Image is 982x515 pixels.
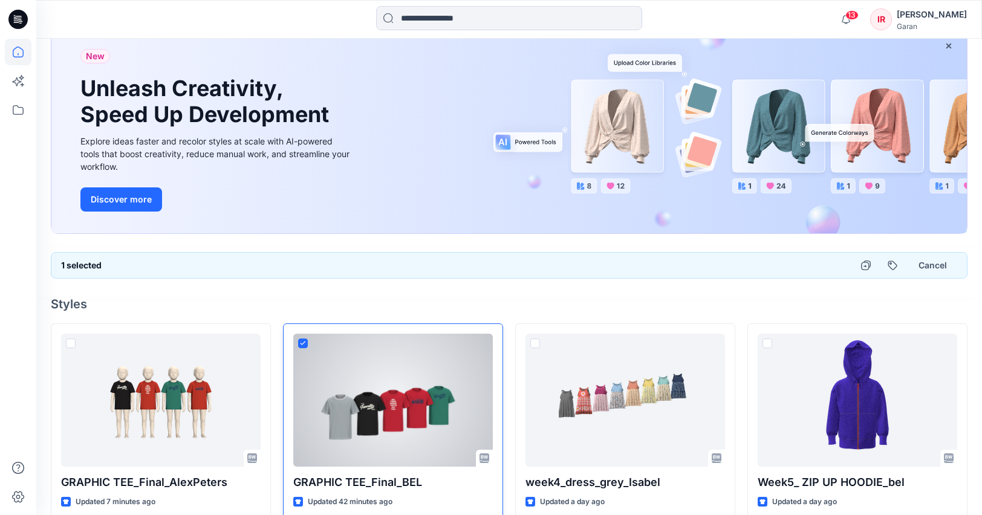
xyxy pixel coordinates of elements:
[758,474,957,491] p: Week5_ ZIP UP HOODIE_bel
[540,496,605,508] p: Updated a day ago
[86,49,105,63] span: New
[76,496,155,508] p: Updated 7 minutes ago
[308,496,392,508] p: Updated 42 minutes ago
[845,10,859,20] span: 13
[525,474,725,491] p: week4_dress_grey_Isabel
[51,297,967,311] h4: Styles
[80,76,334,128] h1: Unleash Creativity, Speed Up Development
[80,187,162,212] button: Discover more
[293,474,493,491] p: GRAPHIC TEE_Final_BEL
[80,135,353,173] div: Explore ideas faster and recolor styles at scale with AI-powered tools that boost creativity, red...
[80,187,353,212] a: Discover more
[897,22,967,31] div: Garan
[897,7,967,22] div: [PERSON_NAME]
[61,258,102,273] h6: 1 selected
[908,254,957,276] button: Cancel
[61,474,261,491] p: GRAPHIC TEE_Final_AlexPeters
[772,496,837,508] p: Updated a day ago
[870,8,892,30] div: IR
